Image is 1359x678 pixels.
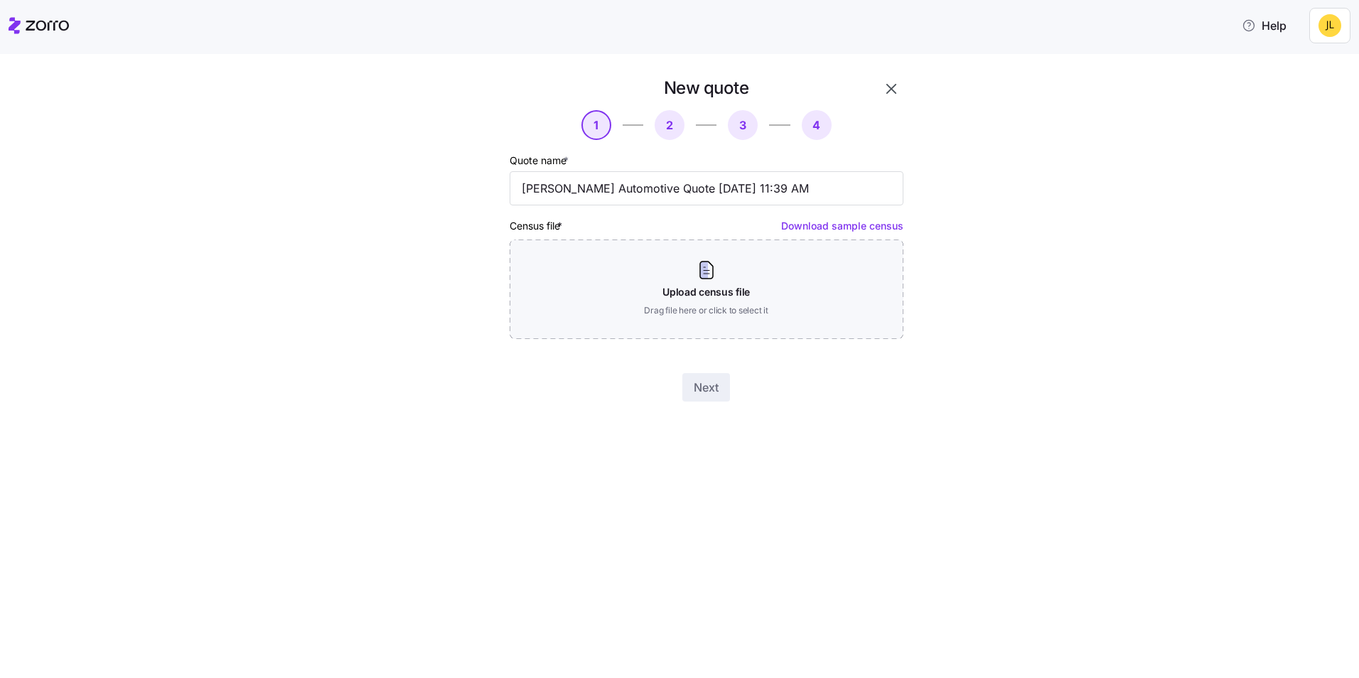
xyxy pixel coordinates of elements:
[781,220,903,232] a: Download sample census
[728,110,758,140] button: 3
[664,77,749,99] h1: New quote
[682,373,730,402] button: Next
[510,171,903,205] input: Quote name
[510,218,565,234] label: Census file
[1318,14,1341,37] img: 4bbb7b38fb27464b0c02eb484b724bf2
[694,379,719,396] span: Next
[1230,11,1298,40] button: Help
[581,110,611,140] button: 1
[1242,17,1287,34] span: Help
[655,110,684,140] button: 2
[510,153,571,168] label: Quote name
[802,110,832,140] button: 4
